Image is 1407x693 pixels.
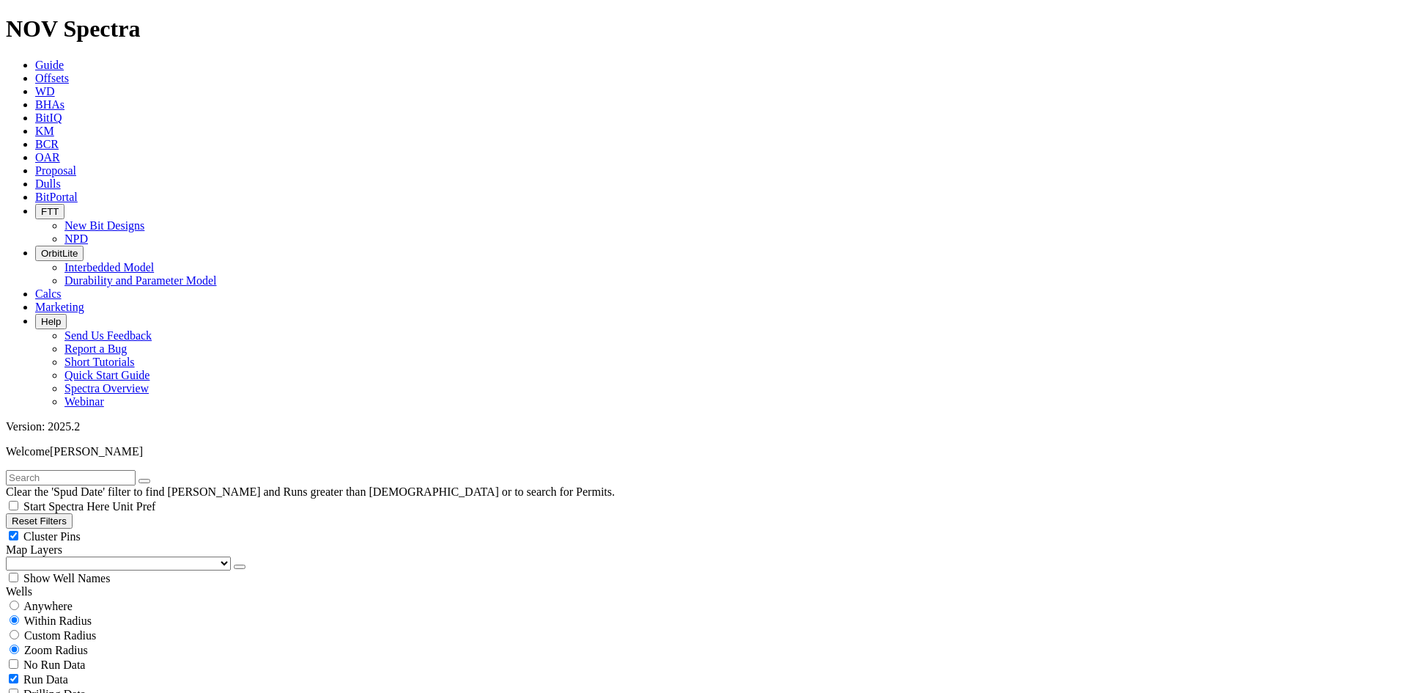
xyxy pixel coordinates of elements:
[35,246,84,261] button: OrbitLite
[35,164,76,177] a: Proposal
[35,191,78,203] a: BitPortal
[64,261,154,274] a: Interbedded Model
[6,485,615,498] span: Clear the 'Spud Date' filter to find [PERSON_NAME] and Runs greater than [DEMOGRAPHIC_DATA] or to...
[24,615,92,627] span: Within Radius
[6,585,1401,598] div: Wells
[64,329,152,342] a: Send Us Feedback
[23,673,68,686] span: Run Data
[35,151,60,164] a: OAR
[64,219,144,232] a: New Bit Designs
[64,369,149,381] a: Quick Start Guide
[64,395,104,408] a: Webinar
[64,342,127,355] a: Report a Bug
[35,111,62,124] a: BitIQ
[23,659,85,671] span: No Run Data
[35,314,67,329] button: Help
[6,445,1401,458] p: Welcome
[23,500,109,513] span: Start Spectra Here
[35,177,61,190] a: Dulls
[35,204,64,219] button: FTT
[35,125,54,137] a: KM
[9,501,18,510] input: Start Spectra Here
[50,445,143,458] span: [PERSON_NAME]
[35,301,84,313] a: Marketing
[35,59,64,71] a: Guide
[64,356,135,368] a: Short Tutorials
[6,513,73,529] button: Reset Filters
[23,572,110,584] span: Show Well Names
[35,85,55,98] a: WD
[64,232,88,245] a: NPD
[6,543,62,556] span: Map Layers
[41,248,78,259] span: OrbitLite
[35,138,59,150] a: BCR
[24,644,88,656] span: Zoom Radius
[41,206,59,217] span: FTT
[35,287,62,300] a: Calcs
[41,316,61,327] span: Help
[6,420,1401,433] div: Version: 2025.2
[35,98,64,111] a: BHAs
[23,530,81,543] span: Cluster Pins
[6,15,1401,43] h1: NOV Spectra
[64,382,149,395] a: Spectra Overview
[64,274,217,287] a: Durability and Parameter Model
[35,72,69,84] a: Offsets
[24,629,96,642] span: Custom Radius
[23,600,73,612] span: Anywhere
[112,500,155,513] span: Unit Pref
[6,470,136,485] input: Search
